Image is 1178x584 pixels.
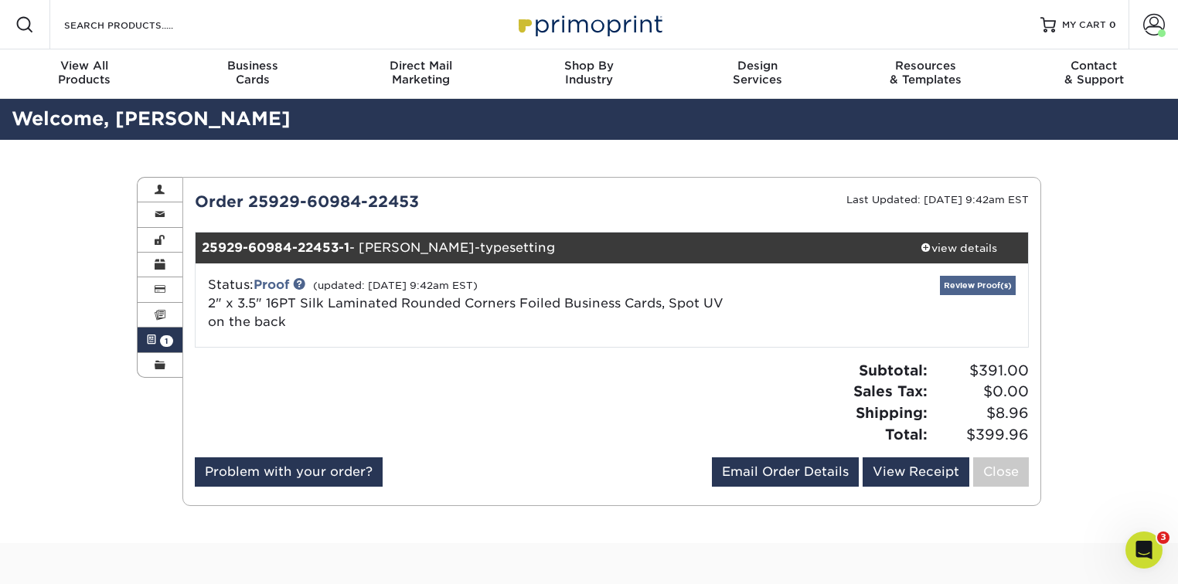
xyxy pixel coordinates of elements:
[138,328,182,352] a: 1
[940,276,1016,295] a: Review Proof(s)
[842,49,1010,99] a: Resources& Templates
[859,362,928,379] strong: Subtotal:
[973,457,1029,487] a: Close
[512,8,666,41] img: Primoprint
[856,404,928,421] strong: Shipping:
[505,59,673,87] div: Industry
[842,59,1010,87] div: & Templates
[889,233,1028,263] a: view details
[63,15,213,34] input: SEARCH PRODUCTS.....
[336,59,505,87] div: Marketing
[196,233,890,263] div: - [PERSON_NAME]-typesetting
[169,49,337,99] a: BusinessCards
[853,382,928,399] strong: Sales Tax:
[932,381,1029,402] span: $0.00
[932,360,1029,382] span: $391.00
[195,457,383,487] a: Problem with your order?
[160,335,173,347] span: 1
[196,276,751,331] div: Status:
[336,49,505,99] a: Direct MailMarketing
[1009,59,1178,87] div: & Support
[1009,49,1178,99] a: Contact& Support
[673,59,842,73] span: Design
[885,426,928,443] strong: Total:
[1157,531,1169,544] span: 3
[208,296,723,329] a: 2" x 3.5" 16PT Silk Laminated Rounded Corners Foiled Business Cards, Spot UV on the back
[1125,531,1163,569] iframe: Intercom live chat
[169,59,337,73] span: Business
[202,240,349,255] strong: 25929-60984-22453-1
[1109,19,1116,30] span: 0
[336,59,505,73] span: Direct Mail
[842,59,1010,73] span: Resources
[1009,59,1178,73] span: Contact
[505,49,673,99] a: Shop ByIndustry
[932,424,1029,446] span: $399.96
[254,277,289,292] a: Proof
[932,402,1029,424] span: $8.96
[712,457,859,487] a: Email Order Details
[863,457,969,487] a: View Receipt
[313,280,478,291] small: (updated: [DATE] 9:42am EST)
[169,59,337,87] div: Cards
[673,59,842,87] div: Services
[505,59,673,73] span: Shop By
[846,194,1029,205] small: Last Updated: [DATE] 9:42am EST
[889,240,1028,256] div: view details
[183,190,612,213] div: Order 25929-60984-22453
[1062,19,1106,32] span: MY CART
[673,49,842,99] a: DesignServices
